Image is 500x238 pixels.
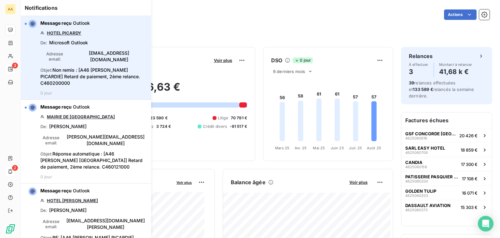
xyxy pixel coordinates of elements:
tspan: Mars 25 [275,146,289,150]
h6: Balance âgée [231,178,266,186]
h6: Relances [409,52,433,60]
span: -91 517 € [230,124,247,129]
span: PATISSERIE PASQUIER VRON [405,174,459,179]
span: 20 426 € [459,133,478,138]
span: Adresse email : [40,51,69,62]
span: De : [40,208,47,213]
button: Message reçu OutlookMAIRIE DE [GEOGRAPHIC_DATA]De:[PERSON_NAME]Adresse email:[PERSON_NAME][EMAIL_... [21,100,151,184]
span: Outlook [73,104,90,110]
img: Logo LeanPay [5,224,16,234]
span: Objet : [40,151,52,156]
span: Non remis : [A46 [PERSON_NAME] PICARDIE] Retard de paiement, 2ème relance. C460200000 [40,67,140,86]
span: Message reçu [40,104,72,110]
tspan: Mai 25 [313,146,325,150]
span: 2 [12,165,18,171]
span: Objet : [40,67,52,73]
span: [PERSON_NAME] [49,123,87,130]
a: 3 [5,64,15,74]
span: Voir plus [214,58,232,63]
span: Crédit divers [203,124,227,129]
span: 4625060203 [405,194,428,198]
span: 4625060618 [405,136,427,140]
button: GSF CONCORDE [GEOGRAPHIC_DATA]462506061820 426 € [401,128,492,142]
span: 3 724 € [156,124,171,129]
span: [PERSON_NAME][EMAIL_ADDRESS][DOMAIN_NAME] [64,134,147,147]
button: Voir plus [347,179,369,185]
span: 15 303 € [461,205,478,210]
button: CANDIA462506015817 300 € [401,157,492,171]
span: 70 791 € [231,115,247,121]
span: 17 108 € [462,176,478,181]
span: Litige [218,115,228,121]
span: 0 jour [293,57,313,63]
span: 0 jour [40,90,52,96]
h6: DSO [271,56,282,64]
span: 17 300 € [461,162,478,167]
span: Outlook [73,20,90,26]
button: GOLDEN TULIP462506020316 071 € [401,186,492,200]
span: 4625060158 [405,165,427,169]
span: 39 [409,80,414,85]
div: AA [5,4,16,14]
h4: 3 [409,67,428,77]
span: Voir plus [176,180,192,185]
span: De : [40,40,47,45]
button: DASSAULT AVIATION462506037315 303 € [401,200,492,214]
span: 6 derniers mois [273,69,305,74]
span: [EMAIL_ADDRESS][DOMAIN_NAME][PERSON_NAME] [64,217,147,231]
span: [PERSON_NAME] [49,207,87,214]
span: 3 [12,63,18,68]
span: 16 071 € [462,190,478,196]
a: HOTEL PICARDY [47,30,81,36]
span: 133 589 € [413,87,433,92]
span: SARL EASY HOTEL [405,145,445,151]
span: Réponse automatique : [A46 [PERSON_NAME] [GEOGRAPHIC_DATA]] Retard de paiement, 2ème relance. C46... [40,151,143,170]
span: GOLDEN TULIP [405,188,436,194]
button: Voir plus [212,57,234,63]
tspan: Juil. 25 [349,146,362,150]
button: Voir plus [174,179,194,185]
button: SARL EASY HOTEL462506070918 859 € [401,142,492,157]
a: MAIRIE DE [GEOGRAPHIC_DATA] [47,114,115,119]
span: 4625060200 [405,179,428,183]
span: Voir plus [349,180,368,185]
tspan: Avr. 25 [295,146,307,150]
span: [EMAIL_ADDRESS][DOMAIN_NAME] [71,50,147,63]
h4: 41,68 k € [439,67,472,77]
span: relances effectuées et relancés la semaine dernière. [409,80,474,98]
tspan: Août 25 [367,146,381,150]
button: PATISSERIE PASQUIER VRON462506020017 108 € [401,171,492,186]
span: 1 223 590 € [145,115,168,121]
h6: Notifications [25,4,147,12]
button: Message reçu OutlookHOTEL PICARDYDe:Microsoft OutlookAdresse email:[EMAIL_ADDRESS][DOMAIN_NAME]Ob... [21,16,151,100]
span: Montant à relancer [439,63,472,67]
span: Microsoft Outlook [49,39,88,46]
span: Outlook [73,188,90,193]
div: Open Intercom Messenger [478,216,493,231]
button: Actions [444,9,477,20]
span: 4625060373 [405,208,428,212]
span: 0 jour [40,174,52,179]
span: DASSAULT AVIATION [405,203,451,208]
span: De : [40,124,47,129]
span: CANDIA [405,160,423,165]
span: GSF CONCORDE [GEOGRAPHIC_DATA] [405,131,457,136]
span: 4625060709 [405,151,428,155]
span: Adresse email : [40,219,62,229]
span: Message reçu [40,188,72,193]
span: À effectuer [409,63,428,67]
a: HOTEL [PERSON_NAME] [47,198,98,203]
span: Message reçu [40,20,72,26]
span: Adresse email : [40,135,62,145]
tspan: Juin 25 [331,146,344,150]
span: 18 859 € [461,147,478,153]
h6: Factures échues [401,112,492,128]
